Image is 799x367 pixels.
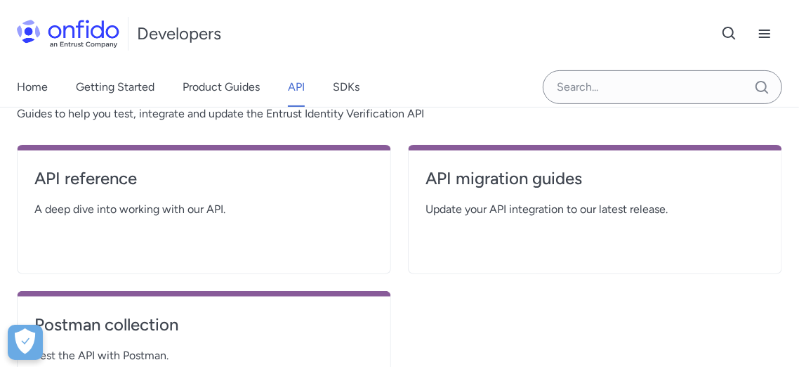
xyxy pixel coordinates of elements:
a: API [288,67,305,107]
span: Test the API with Postman. [34,347,374,364]
button: Open navigation menu button [747,16,782,51]
input: Onfido search input field [543,70,782,104]
a: Home [17,67,48,107]
img: Onfido Logo [17,20,119,48]
span: A deep dive into working with our API. [34,201,374,218]
span: Guides to help you test, integrate and update the Entrust Identity Verification API [17,105,782,122]
a: Postman collection [34,314,374,347]
svg: Open navigation menu button [756,25,773,42]
button: Open Preferences [8,325,43,360]
svg: Open search button [721,25,738,42]
a: API reference [34,167,374,201]
a: Product Guides [183,67,260,107]
a: API migration guides [425,167,765,201]
button: Open search button [712,16,747,51]
div: Cookie Preferences [8,325,43,360]
span: Update your API integration to our latest release. [425,201,765,218]
a: SDKs [333,67,359,107]
h4: API reference [34,167,374,190]
h1: Developers [137,22,221,45]
h4: Postman collection [34,314,374,336]
h4: API migration guides [425,167,765,190]
a: Getting Started [76,67,154,107]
